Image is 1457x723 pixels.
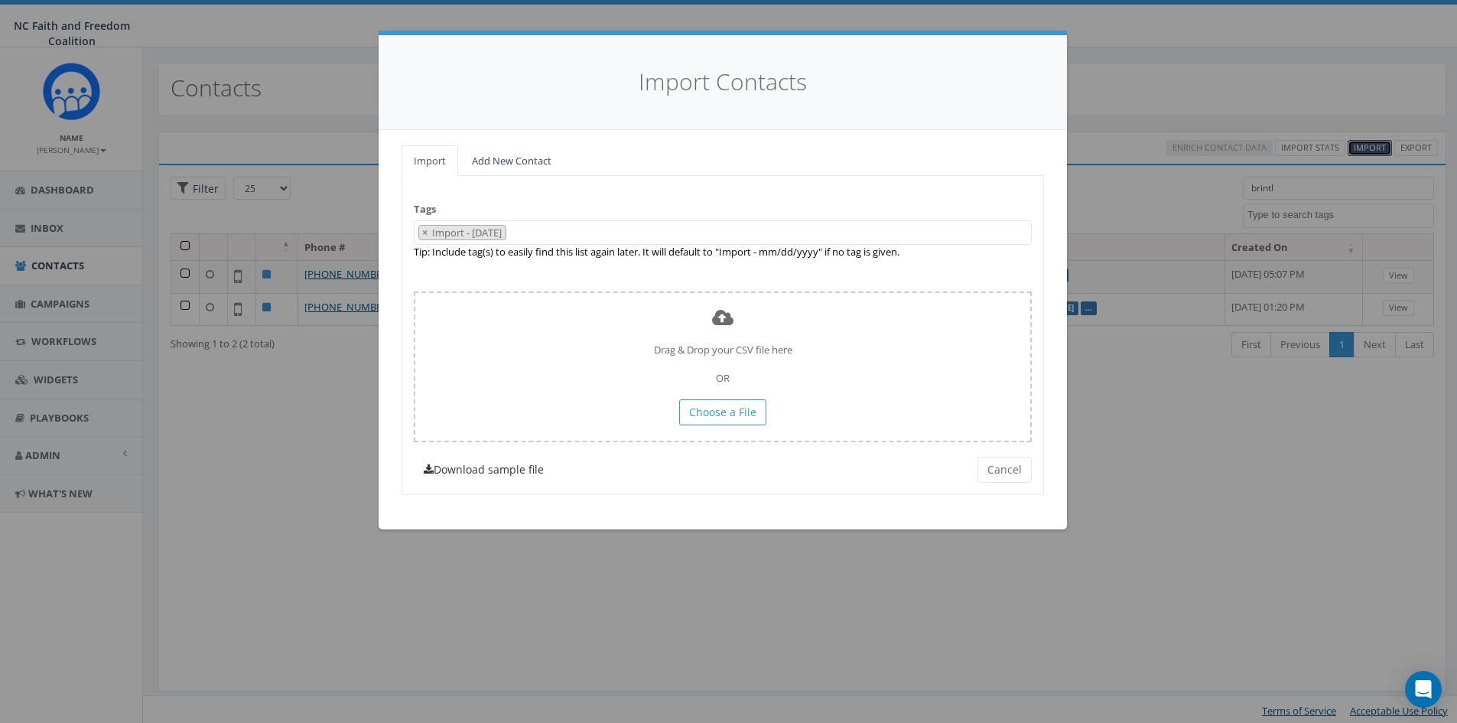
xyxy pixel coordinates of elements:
[460,145,564,177] a: Add New Contact
[1405,671,1442,708] div: Open Intercom Messenger
[414,245,899,259] label: Tip: Include tag(s) to easily find this list again later. It will default to "Import - mm/dd/yyyy...
[977,457,1032,483] button: Cancel
[716,371,730,385] span: OR
[431,226,506,239] span: Import - [DATE]
[414,291,1032,442] div: Drag & Drop your CSV file here
[422,226,428,239] span: ×
[419,226,431,240] button: Remove item
[414,457,554,483] a: Download sample file
[689,405,756,419] span: Choose a File
[510,226,518,240] textarea: Search
[414,202,436,217] label: Tags
[402,145,458,177] a: Import
[402,66,1044,99] h4: Import Contacts
[418,225,506,241] li: Import - 09/02/2025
